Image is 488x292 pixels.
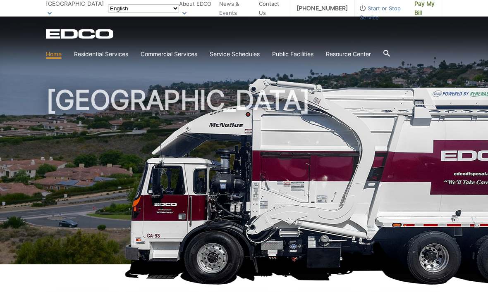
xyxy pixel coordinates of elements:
h1: [GEOGRAPHIC_DATA] [46,87,442,268]
a: Commercial Services [141,50,197,59]
a: Service Schedules [210,50,260,59]
a: Resource Center [326,50,371,59]
a: Residential Services [74,50,128,59]
a: Public Facilities [272,50,313,59]
a: Home [46,50,62,59]
select: Select a language [108,5,179,12]
a: EDCD logo. Return to the homepage. [46,29,115,39]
